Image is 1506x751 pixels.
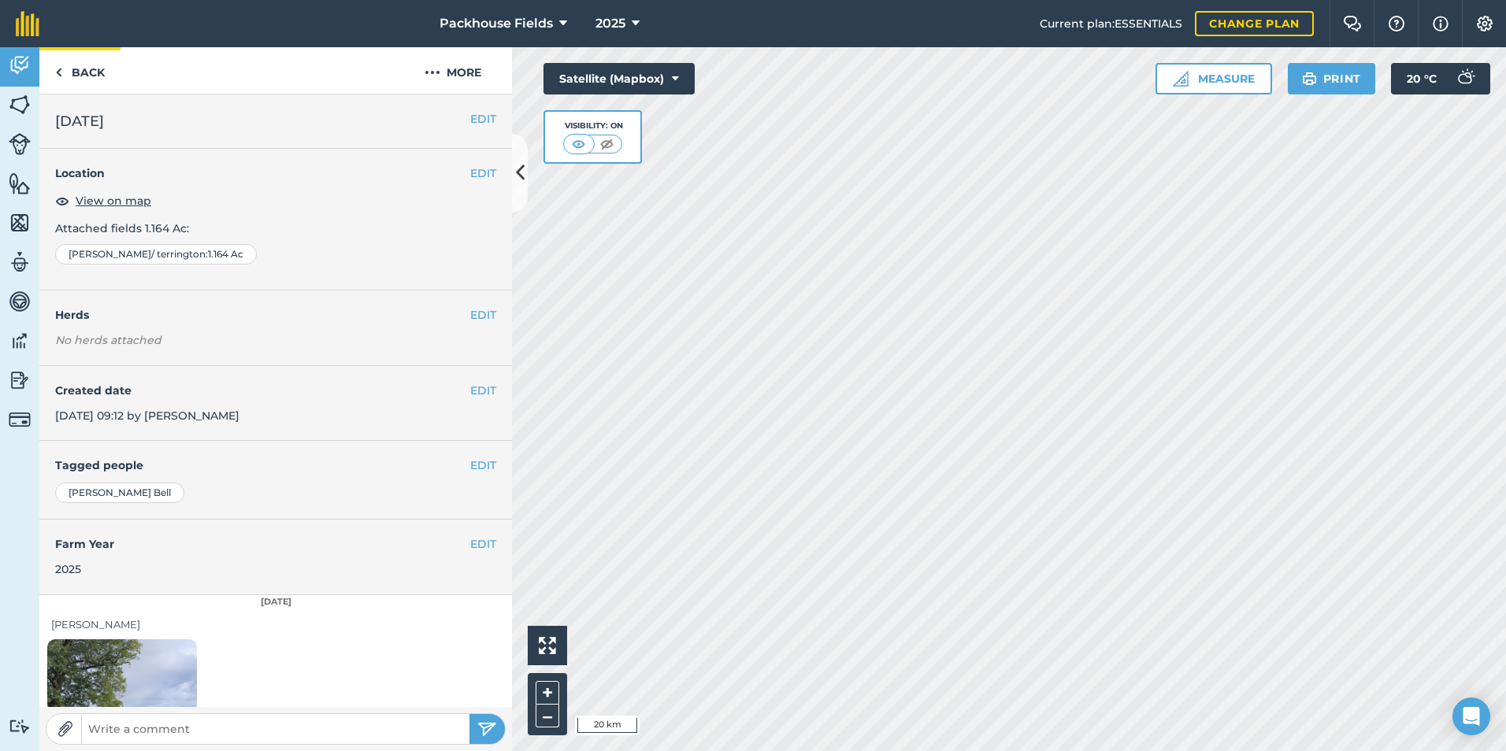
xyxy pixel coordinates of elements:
img: svg+xml;base64,PD94bWwgdmVyc2lvbj0iMS4wIiBlbmNvZGluZz0idXRmLTgiPz4KPCEtLSBHZW5lcmF0b3I6IEFkb2JlIE... [9,250,31,274]
img: svg+xml;base64,PD94bWwgdmVyc2lvbj0iMS4wIiBlbmNvZGluZz0idXRmLTgiPz4KPCEtLSBHZW5lcmF0b3I6IEFkb2JlIE... [9,54,31,77]
button: Print [1288,63,1376,94]
div: 2025 [55,560,496,578]
img: svg+xml;base64,PD94bWwgdmVyc2lvbj0iMS4wIiBlbmNvZGluZz0idXRmLTgiPz4KPCEtLSBHZW5lcmF0b3I6IEFkb2JlIE... [9,290,31,313]
button: EDIT [470,306,496,324]
img: svg+xml;base64,PHN2ZyB4bWxucz0iaHR0cDovL3d3dy53My5vcmcvMjAwMC9zdmciIHdpZHRoPSIyMCIgaGVpZ2h0PSIyNC... [425,63,440,82]
div: [DATE] [39,595,512,609]
button: EDIT [470,110,496,128]
img: svg+xml;base64,PD94bWwgdmVyc2lvbj0iMS4wIiBlbmNvZGluZz0idXRmLTgiPz4KPCEtLSBHZW5lcmF0b3I6IEFkb2JlIE... [9,719,31,734]
span: 20 ° C [1407,63,1437,94]
img: svg+xml;base64,PHN2ZyB4bWxucz0iaHR0cDovL3d3dy53My5vcmcvMjAwMC9zdmciIHdpZHRoPSIxOSIgaGVpZ2h0PSIyNC... [1302,69,1317,88]
img: Four arrows, one pointing top left, one top right, one bottom right and the last bottom left [539,637,556,654]
img: svg+xml;base64,PD94bWwgdmVyc2lvbj0iMS4wIiBlbmNvZGluZz0idXRmLTgiPz4KPCEtLSBHZW5lcmF0b3I6IEFkb2JlIE... [9,409,31,431]
button: 20 °C [1391,63,1490,94]
div: [DATE] 09:12 by [PERSON_NAME] [39,366,512,442]
img: svg+xml;base64,PHN2ZyB4bWxucz0iaHR0cDovL3d3dy53My5vcmcvMjAwMC9zdmciIHdpZHRoPSI1MCIgaGVpZ2h0PSI0MC... [597,136,617,152]
em: No herds attached [55,331,512,349]
span: [PERSON_NAME]/ terrington [69,248,206,261]
span: View on map [76,192,151,209]
img: svg+xml;base64,PD94bWwgdmVyc2lvbj0iMS4wIiBlbmNvZGluZz0idXRmLTgiPz4KPCEtLSBHZW5lcmF0b3I6IEFkb2JlIE... [1449,63,1481,94]
img: svg+xml;base64,PD94bWwgdmVyc2lvbj0iMS4wIiBlbmNvZGluZz0idXRmLTgiPz4KPCEtLSBHZW5lcmF0b3I6IEFkb2JlIE... [9,133,31,155]
button: Measure [1155,63,1272,94]
h4: Location [55,165,496,182]
img: svg+xml;base64,PD94bWwgdmVyc2lvbj0iMS4wIiBlbmNvZGluZz0idXRmLTgiPz4KPCEtLSBHZW5lcmF0b3I6IEFkb2JlIE... [9,368,31,392]
button: Satellite (Mapbox) [543,63,695,94]
div: Open Intercom Messenger [1452,697,1490,735]
button: View on map [55,191,151,210]
span: Packhouse Fields [440,14,553,33]
img: svg+xml;base64,PHN2ZyB4bWxucz0iaHR0cDovL3d3dy53My5vcmcvMjAwMC9zdmciIHdpZHRoPSI1NiIgaGVpZ2h0PSI2MC... [9,172,31,195]
button: EDIT [470,535,496,553]
img: Paperclip icon [57,721,73,737]
h2: [DATE] [55,110,496,132]
img: svg+xml;base64,PD94bWwgdmVyc2lvbj0iMS4wIiBlbmNvZGluZz0idXRmLTgiPz4KPCEtLSBHZW5lcmF0b3I6IEFkb2JlIE... [9,329,31,353]
p: Attached fields 1.164 Ac : [55,220,496,237]
img: svg+xml;base64,PHN2ZyB4bWxucz0iaHR0cDovL3d3dy53My5vcmcvMjAwMC9zdmciIHdpZHRoPSIxOCIgaGVpZ2h0PSIyNC... [55,191,69,210]
img: A question mark icon [1387,16,1406,31]
div: [PERSON_NAME] Bell [55,483,184,503]
div: Visibility: On [563,120,623,132]
span: : 1.164 Ac [206,248,243,261]
button: EDIT [470,165,496,182]
img: fieldmargin Logo [16,11,39,36]
a: Change plan [1195,11,1314,36]
div: [PERSON_NAME] [51,616,500,633]
img: Two speech bubbles overlapping with the left bubble in the forefront [1343,16,1362,31]
span: 2025 [595,14,625,33]
h4: Herds [55,306,512,324]
input: Write a comment [82,718,469,740]
img: svg+xml;base64,PHN2ZyB4bWxucz0iaHR0cDovL3d3dy53My5vcmcvMjAwMC9zdmciIHdpZHRoPSI1MCIgaGVpZ2h0PSI0MC... [569,136,588,152]
img: svg+xml;base64,PHN2ZyB4bWxucz0iaHR0cDovL3d3dy53My5vcmcvMjAwMC9zdmciIHdpZHRoPSI1NiIgaGVpZ2h0PSI2MC... [9,211,31,235]
button: EDIT [470,382,496,399]
button: More [394,47,512,94]
a: Back [39,47,121,94]
button: EDIT [470,457,496,474]
button: – [536,705,559,727]
h4: Created date [55,382,496,399]
img: A cog icon [1475,16,1494,31]
img: svg+xml;base64,PHN2ZyB4bWxucz0iaHR0cDovL3d3dy53My5vcmcvMjAwMC9zdmciIHdpZHRoPSIyNSIgaGVpZ2h0PSIyNC... [477,720,497,738]
span: Current plan : ESSENTIALS [1040,15,1182,32]
h4: Farm Year [55,535,496,553]
img: Ruler icon [1173,71,1189,87]
img: svg+xml;base64,PHN2ZyB4bWxucz0iaHR0cDovL3d3dy53My5vcmcvMjAwMC9zdmciIHdpZHRoPSI1NiIgaGVpZ2h0PSI2MC... [9,93,31,117]
img: svg+xml;base64,PHN2ZyB4bWxucz0iaHR0cDovL3d3dy53My5vcmcvMjAwMC9zdmciIHdpZHRoPSI5IiBoZWlnaHQ9IjI0Ii... [55,63,62,82]
h4: Tagged people [55,457,496,474]
img: svg+xml;base64,PHN2ZyB4bWxucz0iaHR0cDovL3d3dy53My5vcmcvMjAwMC9zdmciIHdpZHRoPSIxNyIgaGVpZ2h0PSIxNy... [1433,14,1449,33]
button: + [536,681,559,705]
